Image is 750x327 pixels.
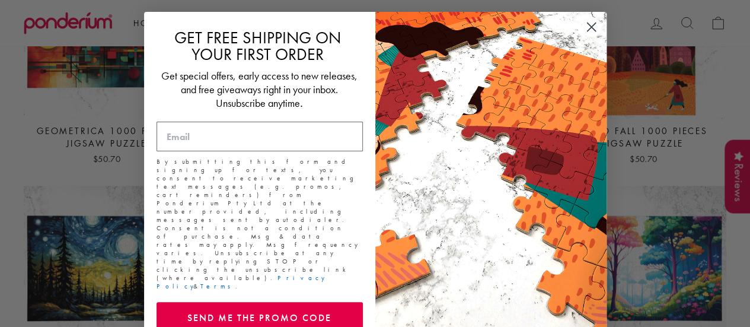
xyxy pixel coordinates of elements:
[174,27,341,65] span: GET FREE SHIPPING ON YOUR FIRST ORDER
[157,157,363,290] p: By submitting this form and signing up for texts, you consent to receive marketing text messages ...
[157,122,363,151] input: Email
[161,69,358,96] span: Get special offers, early access to new releases, and free giveaways right in your inbox.
[581,17,602,37] button: Close dialog
[200,282,235,290] a: Terms
[157,274,324,290] a: Privacy Policy
[216,96,300,110] span: Unsubscribe anytime
[300,97,303,109] span: .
